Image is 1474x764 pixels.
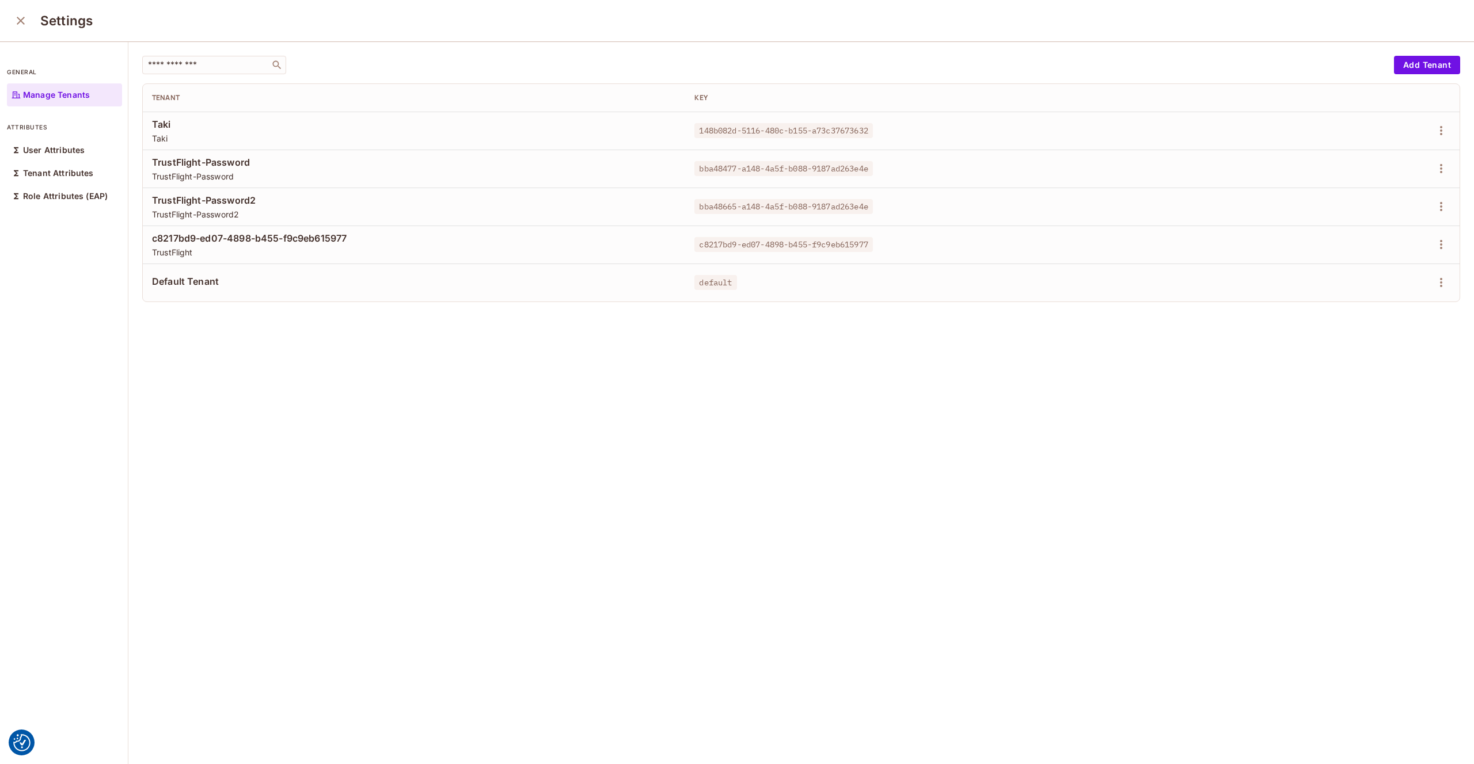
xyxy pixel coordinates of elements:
span: TrustFlight [152,247,676,258]
p: User Attributes [23,146,85,155]
span: Taki [152,118,676,131]
button: close [9,9,32,32]
span: bba48665-a148-4a5f-b088-9187ad263e4e [694,199,872,214]
span: TrustFlight-Password2 [152,209,676,220]
span: Taki [152,133,676,144]
span: TrustFlight-Password [152,171,676,182]
span: TrustFlight-Password [152,156,676,169]
p: Role Attributes (EAP) [23,192,108,201]
img: Revisit consent button [13,734,31,751]
p: general [7,67,122,77]
span: default [694,275,736,290]
button: Consent Preferences [13,734,31,751]
h3: Settings [40,13,93,29]
p: Tenant Attributes [23,169,94,178]
span: TrustFlight-Password2 [152,194,676,207]
span: c8217bd9-ed07-4898-b455-f9c9eb615977 [152,232,676,245]
span: Default Tenant [152,275,676,288]
button: Add Tenant [1394,56,1460,74]
span: bba48477-a148-4a5f-b088-9187ad263e4e [694,161,872,176]
span: c8217bd9-ed07-4898-b455-f9c9eb615977 [694,237,872,252]
p: attributes [7,123,122,132]
div: Tenant [152,93,676,102]
div: Key [694,93,1218,102]
p: Manage Tenants [23,90,90,100]
span: 148b082d-5116-480c-b155-a73c37673632 [694,123,872,138]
